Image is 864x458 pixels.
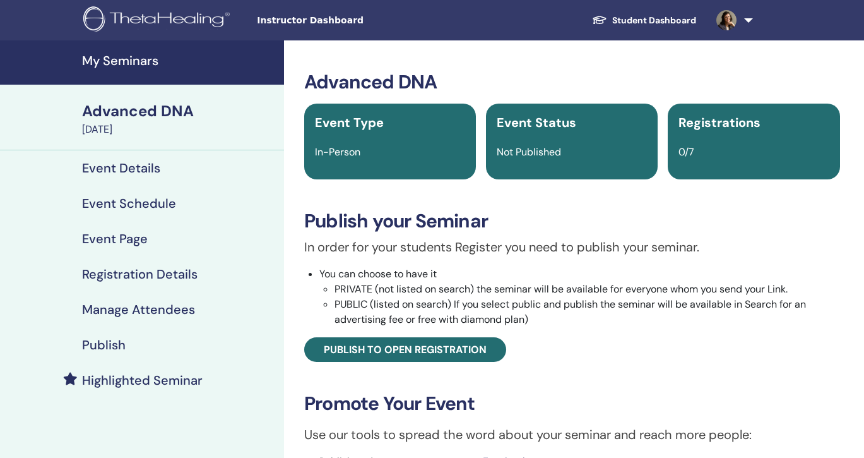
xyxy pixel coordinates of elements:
li: You can choose to have it [319,267,840,327]
img: default.jpg [716,10,737,30]
div: [DATE] [82,122,276,137]
h4: Registration Details [82,267,198,282]
h4: Publish [82,337,126,353]
li: PRIVATE (not listed on search) the seminar will be available for everyone whom you send your Link. [334,282,840,297]
span: Event Type [315,114,384,131]
h4: Event Page [82,231,148,246]
p: In order for your students Register you need to publish your seminar. [304,238,840,256]
span: In-Person [315,145,360,159]
h4: Event Schedule [82,196,176,211]
li: PUBLIC (listed on search) If you select public and publish the seminar will be available in Searc... [334,297,840,327]
a: Student Dashboard [582,9,706,32]
span: Not Published [497,145,561,159]
h4: My Seminars [82,53,276,68]
span: Instructor Dashboard [257,14,446,27]
span: Registrations [678,114,760,131]
h4: Event Details [82,160,160,176]
span: 0/7 [678,145,694,159]
div: Advanced DNA [82,100,276,122]
a: Advanced DNA[DATE] [74,100,284,137]
span: Publish to open registration [324,343,487,356]
a: Publish to open registration [304,337,506,362]
h3: Publish your Seminar [304,210,840,232]
img: graduation-cap-white.svg [592,15,607,25]
img: logo.png [83,6,234,35]
h3: Promote Your Event [304,392,840,415]
h4: Highlighted Seminar [82,373,203,388]
span: Event Status [497,114,576,131]
p: Use our tools to spread the word about your seminar and reach more people: [304,425,840,444]
h3: Advanced DNA [304,71,840,93]
h4: Manage Attendees [82,302,195,317]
